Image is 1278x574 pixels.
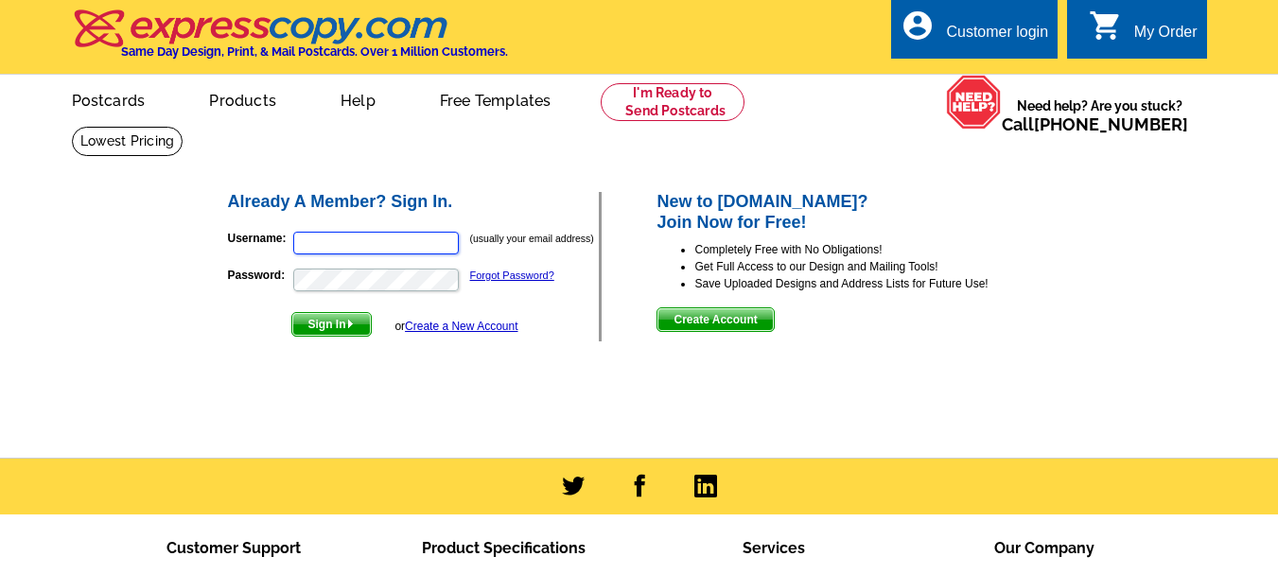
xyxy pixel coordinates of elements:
span: Create Account [657,308,773,331]
li: Completely Free with No Obligations! [694,241,1053,258]
button: Create Account [657,307,774,332]
label: Password: [228,267,291,284]
i: account_circle [901,9,935,43]
label: Username: [228,230,291,247]
i: shopping_cart [1089,9,1123,43]
a: Create a New Account [405,320,517,333]
a: shopping_cart My Order [1089,21,1198,44]
span: Need help? Are you stuck? [1002,96,1198,134]
div: Customer login [946,24,1048,50]
span: Customer Support [166,539,301,557]
h2: Already A Member? Sign In. [228,192,600,213]
button: Sign In [291,312,372,337]
span: Our Company [994,539,1094,557]
li: Save Uploaded Designs and Address Lists for Future Use! [694,275,1053,292]
span: Services [743,539,805,557]
a: [PHONE_NUMBER] [1034,114,1188,134]
li: Get Full Access to our Design and Mailing Tools! [694,258,1053,275]
small: (usually your email address) [470,233,594,244]
h4: Same Day Design, Print, & Mail Postcards. Over 1 Million Customers. [121,44,508,59]
a: Products [179,77,306,121]
a: account_circle Customer login [901,21,1048,44]
span: Call [1002,114,1188,134]
a: Same Day Design, Print, & Mail Postcards. Over 1 Million Customers. [72,23,508,59]
a: Postcards [42,77,176,121]
span: Product Specifications [422,539,586,557]
span: Sign In [292,313,371,336]
img: button-next-arrow-white.png [346,320,355,328]
div: My Order [1134,24,1198,50]
div: or [394,318,517,335]
a: Help [310,77,406,121]
a: Forgot Password? [470,270,554,281]
a: Free Templates [410,77,582,121]
img: help [946,75,1002,130]
h2: New to [DOMAIN_NAME]? Join Now for Free! [657,192,1053,233]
